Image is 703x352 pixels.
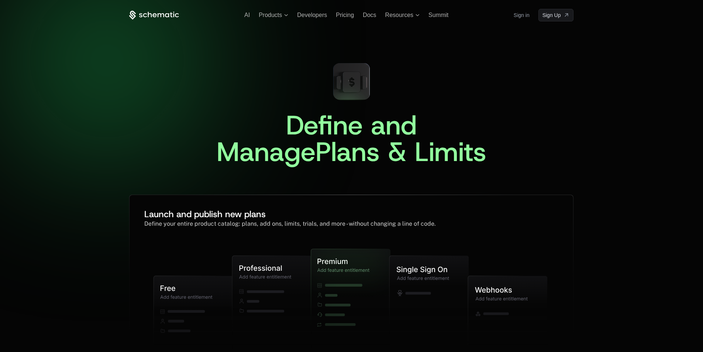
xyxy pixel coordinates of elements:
span: Resources [385,12,413,18]
span: Plans & Limits [316,134,486,170]
a: Developers [297,12,327,18]
a: Docs [363,12,376,18]
a: Sign in [514,9,530,21]
a: [object Object] [538,9,574,21]
a: Pricing [336,12,354,18]
span: Products [259,12,282,18]
a: Summit [428,12,448,18]
span: Sign Up [542,11,561,19]
a: AI [244,12,250,18]
span: Define and Manage [217,107,425,170]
